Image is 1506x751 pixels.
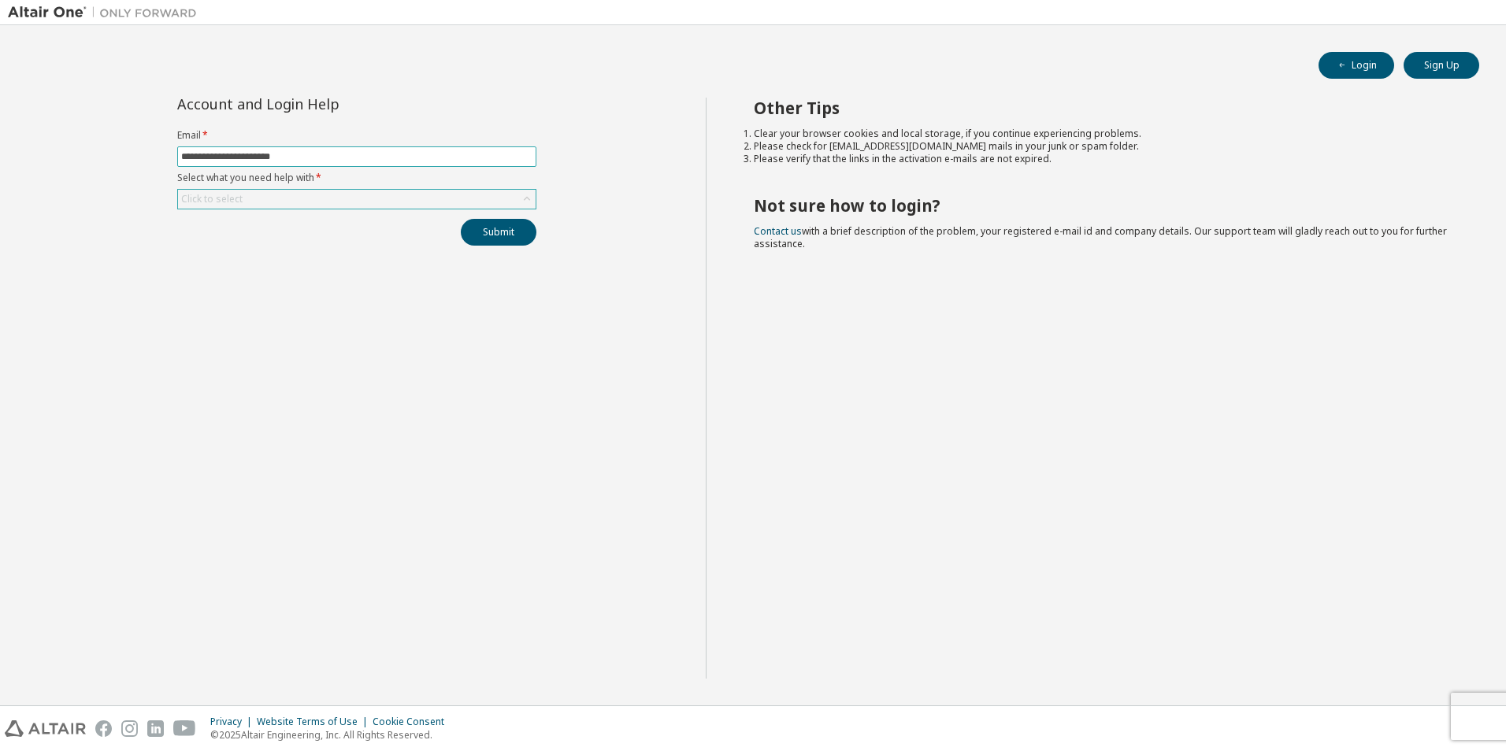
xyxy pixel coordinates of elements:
li: Please check for [EMAIL_ADDRESS][DOMAIN_NAME] mails in your junk or spam folder. [754,140,1452,153]
div: Account and Login Help [177,98,465,110]
h2: Other Tips [754,98,1452,118]
a: Contact us [754,224,802,238]
h2: Not sure how to login? [754,195,1452,216]
button: Login [1319,52,1394,79]
button: Submit [461,219,536,246]
span: with a brief description of the problem, your registered e-mail id and company details. Our suppo... [754,224,1447,250]
p: © 2025 Altair Engineering, Inc. All Rights Reserved. [210,728,454,742]
img: youtube.svg [173,720,196,737]
div: Cookie Consent [373,716,454,728]
li: Clear your browser cookies and local storage, if you continue experiencing problems. [754,128,1452,140]
label: Email [177,129,536,142]
div: Click to select [181,193,243,205]
div: Website Terms of Use [257,716,373,728]
div: Click to select [178,190,536,209]
li: Please verify that the links in the activation e-mails are not expired. [754,153,1452,165]
img: altair_logo.svg [5,720,86,737]
img: linkedin.svg [147,720,164,737]
div: Privacy [210,716,257,728]
img: Altair One [8,5,205,20]
button: Sign Up [1404,52,1479,79]
label: Select what you need help with [177,172,536,184]
img: instagram.svg [121,720,138,737]
img: facebook.svg [95,720,112,737]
